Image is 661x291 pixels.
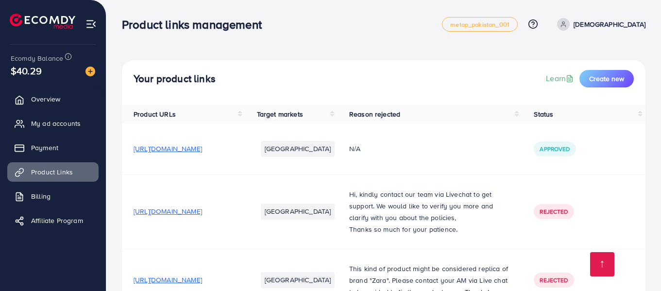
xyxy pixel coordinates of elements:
span: Reason rejected [349,109,400,119]
h4: Your product links [134,73,216,85]
span: Affiliate Program [31,216,83,225]
a: My ad accounts [7,114,99,133]
p: Thanks so much for your patience. [349,223,510,235]
span: [URL][DOMAIN_NAME] [134,206,202,216]
span: Overview [31,94,60,104]
span: [URL][DOMAIN_NAME] [134,275,202,285]
img: logo [10,14,75,29]
span: Ecomdy Balance [11,53,63,63]
span: Product URLs [134,109,176,119]
span: Create new [589,74,624,84]
a: Payment [7,138,99,157]
span: Target markets [257,109,303,119]
span: Approved [540,145,570,153]
a: metap_pakistan_001 [442,17,518,32]
span: Payment [31,143,58,153]
p: [DEMOGRAPHIC_DATA] [574,18,645,30]
span: Rejected [540,207,568,216]
span: Product Links [31,167,73,177]
li: [GEOGRAPHIC_DATA] [261,204,335,219]
a: [DEMOGRAPHIC_DATA] [553,18,645,31]
span: Billing [31,191,51,201]
img: menu [85,18,97,30]
button: Create new [579,70,634,87]
span: Rejected [540,276,568,284]
li: [GEOGRAPHIC_DATA] [261,141,335,156]
span: [URL][DOMAIN_NAME] [134,144,202,154]
a: Affiliate Program [7,211,99,230]
h3: Product links management [122,17,270,32]
a: Billing [7,187,99,206]
span: N/A [349,144,360,154]
span: Status [534,109,553,119]
span: My ad accounts [31,119,81,128]
span: $40.29 [11,64,42,78]
a: Product Links [7,162,99,182]
p: Hi, kindly contact our team via Livechat to get support. We would like to verify you more and cla... [349,188,510,223]
img: image [85,67,95,76]
a: Learn [546,73,576,84]
a: Overview [7,89,99,109]
span: metap_pakistan_001 [450,21,509,28]
li: [GEOGRAPHIC_DATA] [261,272,335,288]
iframe: Chat [620,247,654,284]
